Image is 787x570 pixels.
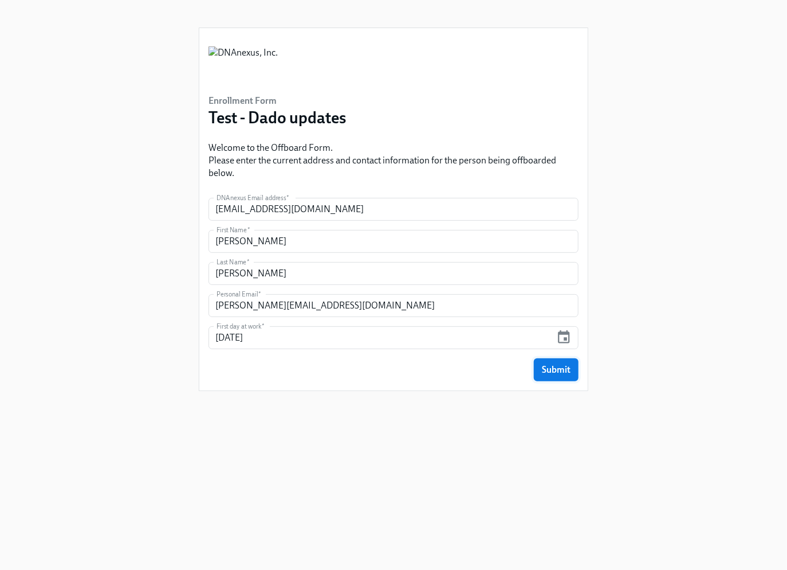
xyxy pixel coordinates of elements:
h3: Test - Dado updates [208,107,346,128]
p: Welcome to the Offboard Form. Please enter the current address and contact information for the pe... [208,142,579,179]
img: DNAnexus, Inc. [208,46,278,81]
span: Submit [542,364,570,376]
input: MM/DD/YYYY [208,326,552,349]
h6: Enrollment Form [208,95,346,107]
button: Submit [534,358,579,381]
